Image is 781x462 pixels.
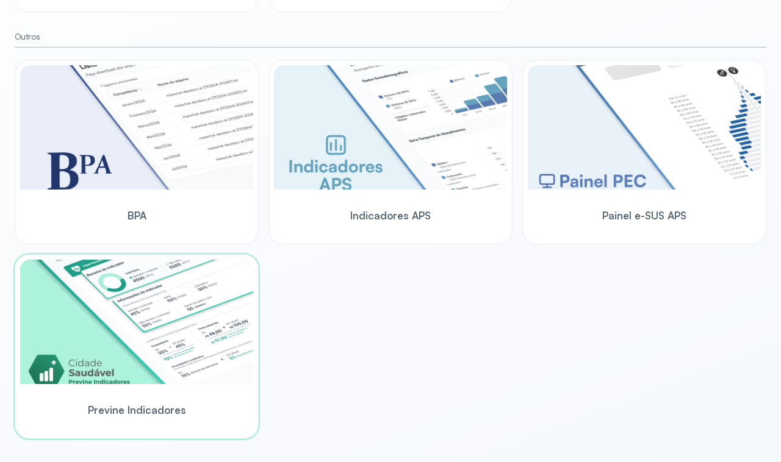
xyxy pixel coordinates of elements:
[350,209,431,222] span: Indicadores APS
[274,65,507,190] img: aps-indicators.png
[15,32,766,42] small: Outros
[20,260,253,384] img: previne-brasil.png
[602,209,686,222] span: Painel e-SUS APS
[528,65,761,190] img: pec-panel.png
[20,65,253,190] img: bpa.png
[88,403,186,416] span: Previne Indicadores
[128,209,146,222] span: BPA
